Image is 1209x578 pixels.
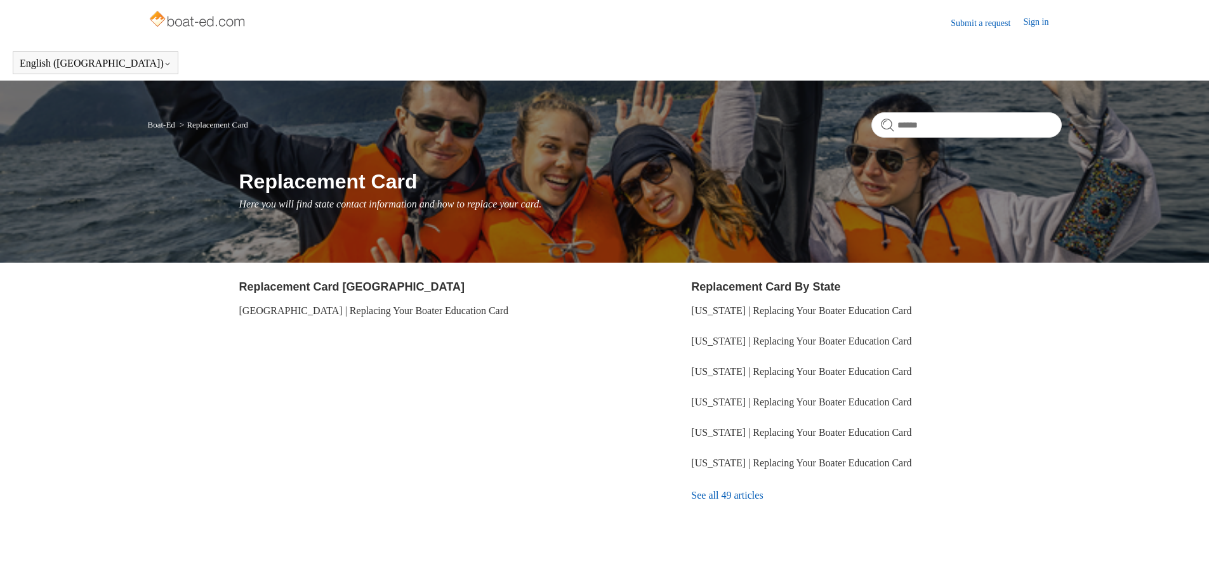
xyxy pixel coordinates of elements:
a: [US_STATE] | Replacing Your Boater Education Card [691,305,911,316]
a: [US_STATE] | Replacing Your Boater Education Card [691,397,911,407]
input: Search [871,112,1062,138]
a: [US_STATE] | Replacing Your Boater Education Card [691,366,911,377]
a: Sign in [1023,15,1061,30]
a: [US_STATE] | Replacing Your Boater Education Card [691,336,911,346]
a: Boat-Ed [148,120,175,129]
a: [US_STATE] | Replacing Your Boater Education Card [691,427,911,438]
a: See all 49 articles [691,478,1061,513]
a: Replacement Card By State [691,280,840,293]
h1: Replacement Card [239,166,1062,197]
p: Here you will find state contact information and how to replace your card. [239,197,1062,212]
button: English ([GEOGRAPHIC_DATA]) [20,58,171,69]
a: Submit a request [951,16,1023,30]
a: Replacement Card [GEOGRAPHIC_DATA] [239,280,465,293]
li: Replacement Card [177,120,248,129]
img: Boat-Ed Help Center home page [148,8,249,33]
li: Boat-Ed [148,120,178,129]
a: [GEOGRAPHIC_DATA] | Replacing Your Boater Education Card [239,305,509,316]
a: [US_STATE] | Replacing Your Boater Education Card [691,457,911,468]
